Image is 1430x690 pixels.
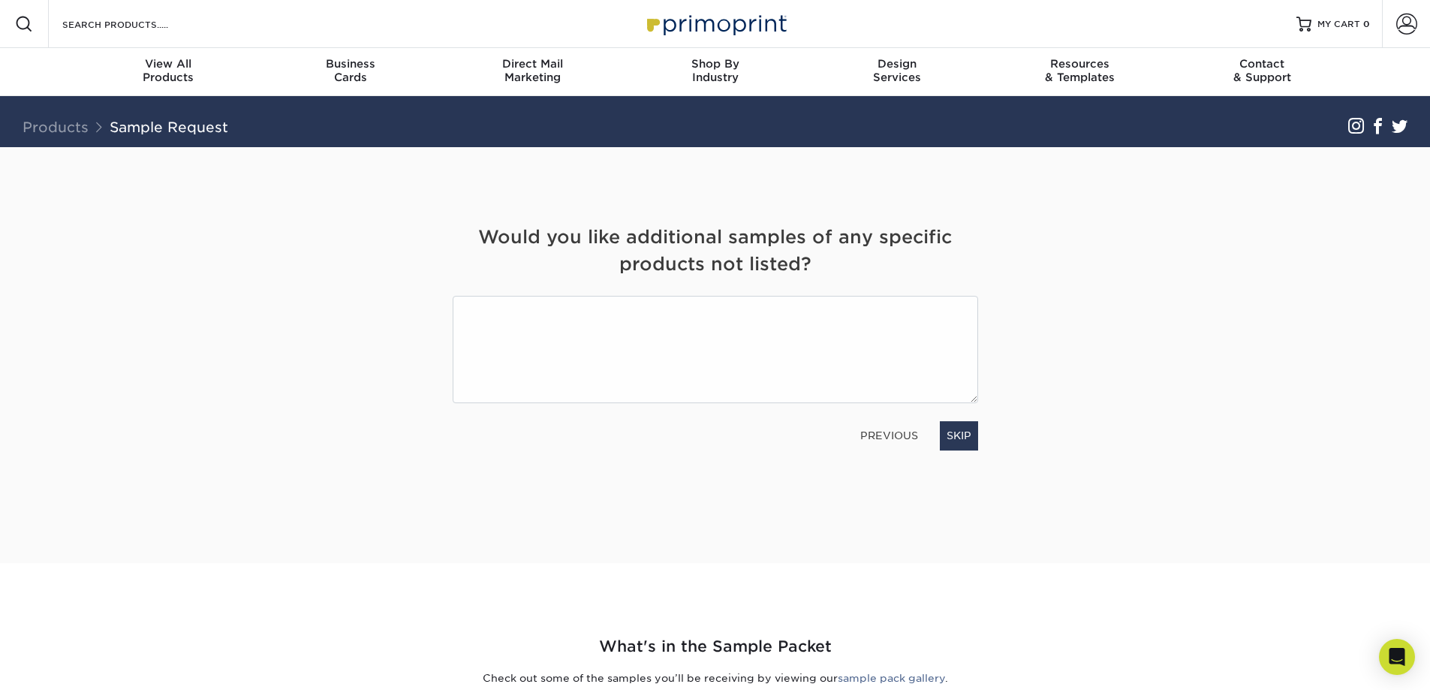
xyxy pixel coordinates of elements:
a: PREVIOUS [854,423,924,447]
a: Products [23,119,89,135]
div: Industry [624,57,806,84]
span: Direct Mail [441,57,624,71]
span: Shop By [624,57,806,71]
img: Primoprint [640,8,790,40]
div: Cards [259,57,441,84]
span: Business [259,57,441,71]
h4: Would you like additional samples of any specific products not listed? [453,224,978,278]
a: BusinessCards [259,48,441,96]
span: MY CART [1317,18,1360,31]
a: Shop ByIndustry [624,48,806,96]
div: Services [806,57,989,84]
div: & Templates [989,57,1171,84]
a: SKIP [940,421,978,450]
a: Resources& Templates [989,48,1171,96]
div: Marketing [441,57,624,84]
h2: What's in the Sample Packet [276,635,1155,658]
a: Sample Request [110,119,228,135]
a: sample pack gallery [838,672,945,684]
input: SEARCH PRODUCTS..... [61,15,207,33]
a: Contact& Support [1171,48,1353,96]
span: 0 [1363,19,1370,29]
div: Products [77,57,260,84]
a: View AllProducts [77,48,260,96]
span: Contact [1171,57,1353,71]
div: Open Intercom Messenger [1379,639,1415,675]
a: Direct MailMarketing [441,48,624,96]
p: Check out some of the samples you’ll be receiving by viewing our . [276,670,1155,685]
a: DesignServices [806,48,989,96]
span: View All [77,57,260,71]
div: & Support [1171,57,1353,84]
span: Design [806,57,989,71]
span: Resources [989,57,1171,71]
